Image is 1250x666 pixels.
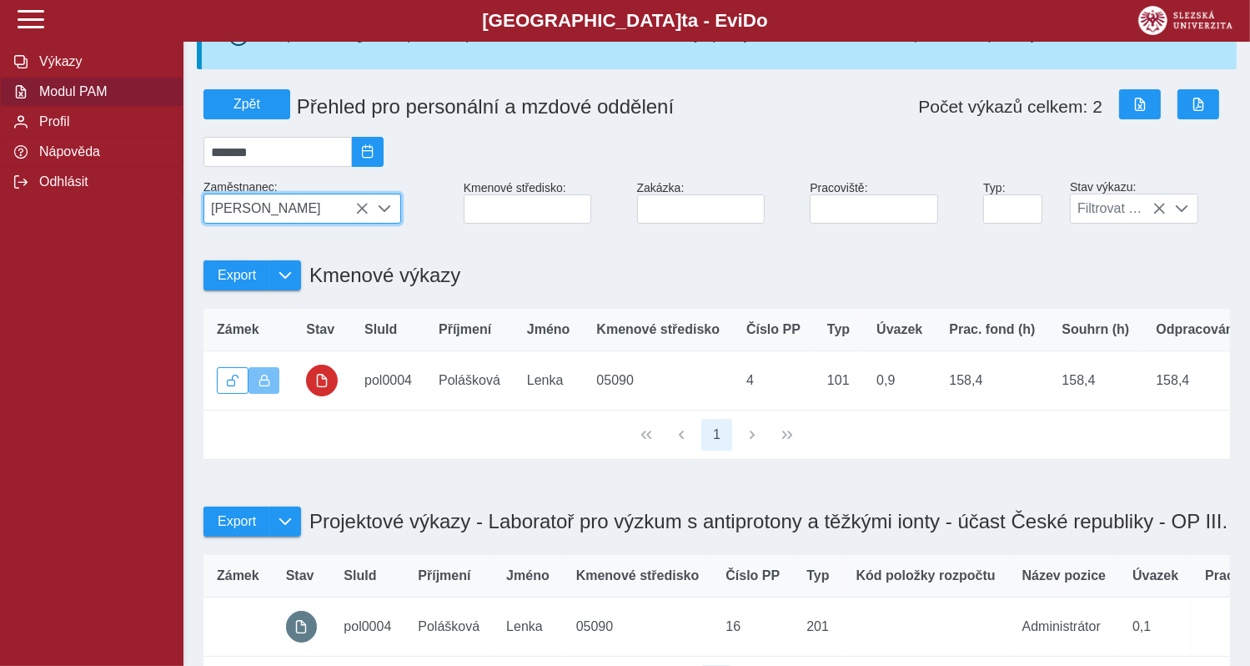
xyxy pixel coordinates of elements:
span: Export [218,514,256,529]
span: t [681,10,687,31]
span: Modul PAM [34,84,169,99]
button: 2025/09 [352,137,384,167]
div: Zakázka: [630,174,804,230]
td: 101 [814,351,863,411]
button: Odemknout výkaz. [217,367,248,394]
span: Kmenové středisko [576,568,700,583]
span: Zámek [217,568,259,583]
span: Souhrn (h) [1062,322,1130,337]
span: Filtrovat dle stavu [1071,194,1166,223]
td: 201 [793,597,842,656]
span: SluId [344,568,376,583]
span: Zámek [217,322,259,337]
span: Export [218,268,256,283]
td: 158,4 [1049,351,1143,411]
td: Lenka [514,351,584,411]
td: Administrátor [1009,597,1119,656]
span: Počet výkazů celkem: 2 [918,97,1102,117]
td: Polášková [404,597,493,656]
span: Číslo PP [746,322,801,337]
div: Kmenové středisko: [457,174,630,230]
span: Jméno [527,322,570,337]
td: 158,4 [936,351,1048,411]
span: Úvazek [1132,568,1178,583]
span: Zpět [211,97,283,112]
div: Zaměstnanec: [197,174,457,230]
button: Výkaz uzamčen. [248,367,280,394]
button: uzamčeno [306,365,338,396]
td: 05090 [563,597,713,656]
span: Příjmení [439,322,491,337]
span: Kód položky rozpočtu [856,568,996,583]
td: 0,1 [1119,597,1192,656]
button: Export [203,260,269,290]
span: Typ [806,568,829,583]
span: Kmenové středisko [596,322,720,337]
span: Prac. fond (h) [949,322,1035,337]
td: Lenka [493,597,563,656]
span: Název pozice [1022,568,1106,583]
span: Číslo PP [725,568,780,583]
span: D [743,10,756,31]
td: 05090 [583,351,733,411]
td: 4 [733,351,814,411]
div: Stav výkazu: [1063,174,1237,230]
div: Pracoviště: [803,174,976,230]
span: Jméno [506,568,550,583]
td: pol0004 [351,351,425,411]
span: Odhlásit [34,174,169,189]
span: Stav [286,568,314,583]
button: Export do Excelu [1119,89,1161,119]
span: SluId [364,322,397,337]
td: Polášková [425,351,514,411]
span: Typ [827,322,850,337]
td: 16 [712,597,793,656]
button: 1 [701,419,733,451]
button: prázdný [286,611,318,643]
span: Profil [34,114,169,129]
h1: Projektové výkazy - Laboratoř pro výzkum s antiprotony a těžkými ionty - účast České republiky - ... [301,502,1227,542]
span: Příjmení [418,568,470,583]
div: Typ: [976,174,1063,230]
h1: Přehled pro personální a mzdové oddělení [290,88,811,125]
button: Export do PDF [1177,89,1219,119]
h1: Kmenové výkazy [301,255,460,295]
button: Export [203,507,269,537]
span: o [756,10,768,31]
span: Výkazy [34,54,169,69]
td: pol0004 [330,597,404,656]
span: Stav [306,322,334,337]
span: [PERSON_NAME] [204,194,369,223]
button: Zpět [203,89,290,119]
td: 0,9 [863,351,936,411]
span: Nápověda [34,144,169,159]
b: [GEOGRAPHIC_DATA] a - Evi [50,10,1200,32]
img: logo_web_su.png [1138,6,1232,35]
span: Úvazek [876,322,922,337]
